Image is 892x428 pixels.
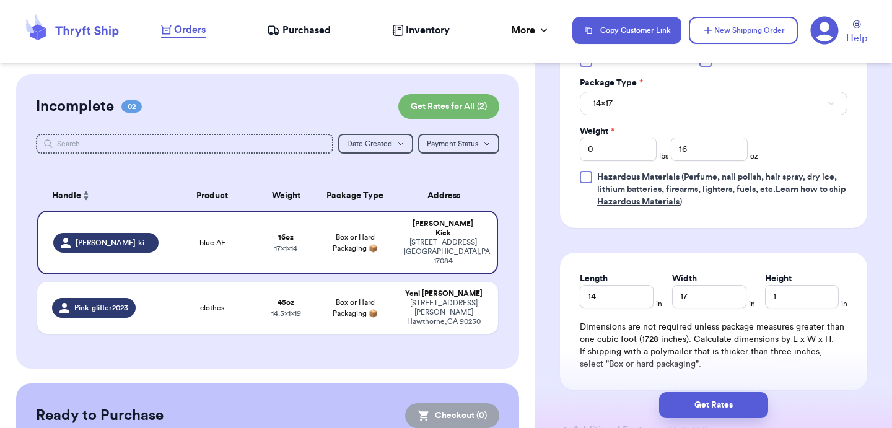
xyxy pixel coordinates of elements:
[765,273,792,285] label: Height
[166,181,258,211] th: Product
[841,299,847,308] span: in
[274,245,297,252] span: 17 x 1 x 14
[278,299,294,306] strong: 45 oz
[750,151,758,161] span: oz
[404,299,483,326] div: [STREET_ADDRESS][PERSON_NAME] Hawthorne , CA 90250
[36,97,114,116] h2: Incomplete
[174,22,206,37] span: Orders
[258,181,313,211] th: Weight
[749,299,755,308] span: in
[333,299,378,317] span: Box or Hard Packaging 📦
[200,303,224,313] span: clothes
[659,151,668,161] span: lbs
[580,92,847,115] button: 14x17
[597,173,680,181] span: Hazardous Materials
[597,173,846,206] span: (Perfume, nail polish, hair spray, dry ice, lithium batteries, firearms, lighters, fuels, etc. )
[846,31,867,46] span: Help
[392,23,450,38] a: Inventory
[405,403,499,428] button: Checkout (0)
[278,234,294,241] strong: 16 oz
[418,134,499,154] button: Payment Status
[580,77,643,89] label: Package Type
[580,321,847,370] div: Dimensions are not required unless package measures greater than one cubic foot (1728 inches). Ca...
[121,100,142,113] span: 02
[161,22,206,38] a: Orders
[593,97,613,110] span: 14x17
[199,238,225,248] span: blue AE
[396,181,498,211] th: Address
[580,346,847,370] p: If shipping with a polymailer that is thicker than three inches, select "Box or hard packaging".
[659,392,768,418] button: Get Rates
[282,23,331,38] span: Purchased
[74,303,128,313] span: Pink.glitter2023
[406,23,450,38] span: Inventory
[52,190,81,203] span: Handle
[313,181,396,211] th: Package Type
[81,188,91,203] button: Sort ascending
[347,140,392,147] span: Date Created
[511,23,550,38] div: More
[333,234,378,252] span: Box or Hard Packaging 📦
[36,134,333,154] input: Search
[76,238,151,248] span: [PERSON_NAME].kick
[427,140,478,147] span: Payment Status
[656,299,662,308] span: in
[404,238,482,266] div: [STREET_ADDRESS] [GEOGRAPHIC_DATA] , PA 17084
[267,23,331,38] a: Purchased
[338,134,413,154] button: Date Created
[672,273,697,285] label: Width
[271,310,301,317] span: 14.5 x 1 x 19
[689,17,798,44] button: New Shipping Order
[404,289,483,299] div: Yeni [PERSON_NAME]
[572,17,681,44] button: Copy Customer Link
[846,20,867,46] a: Help
[580,273,608,285] label: Length
[404,219,482,238] div: [PERSON_NAME] Kick
[580,125,614,138] label: Weight
[398,94,499,119] button: Get Rates for All (2)
[36,406,164,426] h2: Ready to Purchase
